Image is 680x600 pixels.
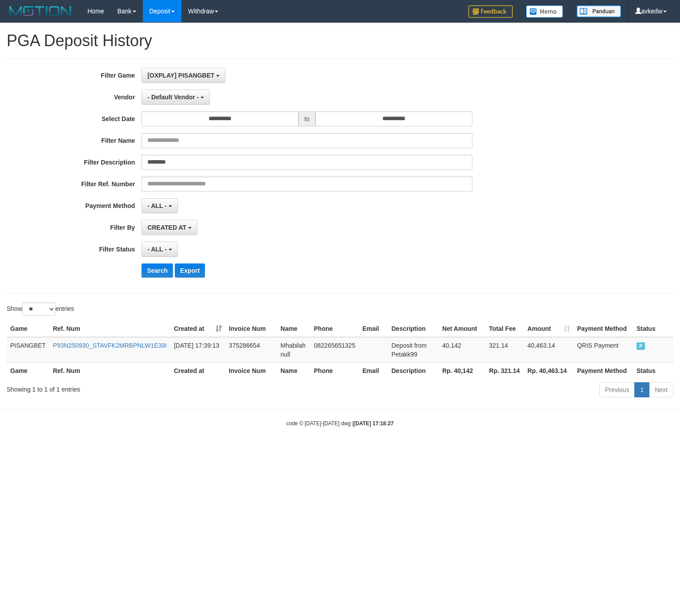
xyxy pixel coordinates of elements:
[147,246,167,253] span: - ALL -
[468,5,513,18] img: Feedback.jpg
[526,5,563,18] img: Button%20Memo.svg
[22,302,55,316] select: Showentries
[486,337,524,363] td: 321.14
[574,321,633,337] th: Payment Method
[147,94,199,101] span: - Default Vendor -
[299,111,315,126] span: to
[524,362,574,379] th: Rp. 40,463.14
[311,337,359,363] td: 082265651325
[147,224,186,231] span: CREATED AT
[359,321,388,337] th: Email
[649,382,673,397] a: Next
[599,382,635,397] a: Previous
[524,337,574,363] td: 40,463.14
[637,342,645,350] span: PAID
[388,321,439,337] th: Description
[577,5,621,17] img: panduan.png
[7,362,49,379] th: Game
[142,198,177,213] button: - ALL -
[277,337,310,363] td: Mhabilah null
[524,321,574,337] th: Amount: activate to sort column ascending
[311,321,359,337] th: Phone
[439,362,486,379] th: Rp. 40,142
[439,321,486,337] th: Net Amount
[486,362,524,379] th: Rp. 321.14
[7,321,49,337] th: Game
[49,321,170,337] th: Ref. Num
[7,32,673,50] h1: PGA Deposit History
[277,321,310,337] th: Name
[277,362,310,379] th: Name
[7,381,277,394] div: Showing 1 to 1 of 1 entries
[388,362,439,379] th: Description
[147,72,214,79] span: [OXPLAY] PISANGBET
[7,337,49,363] td: PISANGBET
[574,337,633,363] td: QRIS Payment
[142,263,173,278] button: Search
[574,362,633,379] th: Payment Method
[142,68,225,83] button: [OXPLAY] PISANGBET
[225,362,277,379] th: Invoice Num
[633,362,673,379] th: Status
[633,321,673,337] th: Status
[486,321,524,337] th: Total Fee
[49,362,170,379] th: Ref. Num
[7,302,74,316] label: Show entries
[634,382,649,397] a: 1
[439,337,486,363] td: 40,142
[170,337,225,363] td: [DATE] 17:39:13
[388,337,439,363] td: Deposit from Petakk99
[287,420,394,427] small: code © [DATE]-[DATE] dwg |
[225,337,277,363] td: 375286654
[225,321,277,337] th: Invoice Num
[359,362,388,379] th: Email
[311,362,359,379] th: Phone
[170,321,225,337] th: Created at: activate to sort column ascending
[142,242,177,257] button: - ALL -
[142,90,210,105] button: - Default Vendor -
[170,362,225,379] th: Created at
[53,342,167,349] a: P93N250930_STAVFK2MRBPNLW1E39I
[7,4,74,18] img: MOTION_logo.png
[142,220,197,235] button: CREATED AT
[175,263,205,278] button: Export
[147,202,167,209] span: - ALL -
[354,420,393,427] strong: [DATE] 17:18:27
